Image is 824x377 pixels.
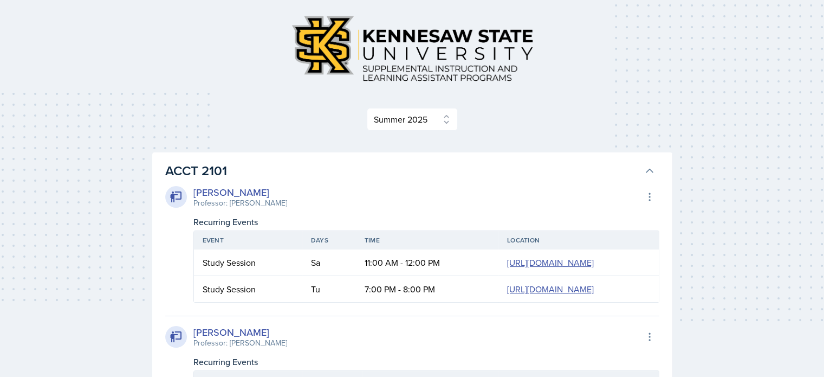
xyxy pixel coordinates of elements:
td: 7:00 PM - 8:00 PM [356,276,498,302]
div: Recurring Events [193,355,659,368]
a: [URL][DOMAIN_NAME] [507,257,594,269]
td: Sa [302,250,356,276]
td: Tu [302,276,356,302]
th: Time [356,231,498,250]
div: [PERSON_NAME] [193,325,287,340]
th: Days [302,231,356,250]
th: Event [194,231,302,250]
div: Study Session [203,283,294,296]
button: ACCT 2101 [163,159,657,183]
div: Professor: [PERSON_NAME] [193,337,287,349]
div: [PERSON_NAME] [193,185,287,200]
img: Kennesaw State University [282,7,542,91]
td: 11:00 AM - 12:00 PM [356,250,498,276]
h3: ACCT 2101 [165,161,640,181]
div: Recurring Events [193,215,659,228]
th: Location [498,231,659,250]
div: Professor: [PERSON_NAME] [193,197,287,209]
div: Study Session [203,256,294,269]
a: [URL][DOMAIN_NAME] [507,283,594,295]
